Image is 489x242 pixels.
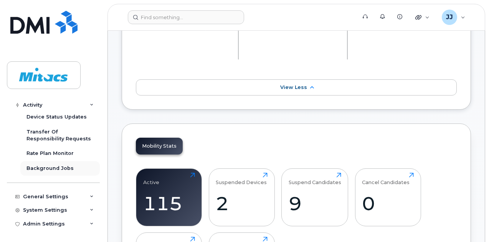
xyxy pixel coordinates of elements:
div: Quicklinks [410,10,435,25]
div: 0 [362,192,414,215]
div: 9 [289,192,341,215]
span: View Less [280,84,307,90]
a: Active115 [143,173,195,222]
div: Suspend Candidates [289,173,341,185]
div: Jamie Jones [436,10,471,25]
span: JJ [446,13,453,22]
div: Cancel Candidates [362,173,410,185]
a: Suspend Candidates9 [289,173,341,222]
div: Suspended Devices [216,173,267,185]
a: Suspended Devices2 [216,173,268,222]
a: Cancel Candidates0 [362,173,414,222]
div: 2 [216,192,268,215]
div: Active [143,173,159,185]
input: Find something... [128,10,244,24]
div: 115 [143,192,195,215]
